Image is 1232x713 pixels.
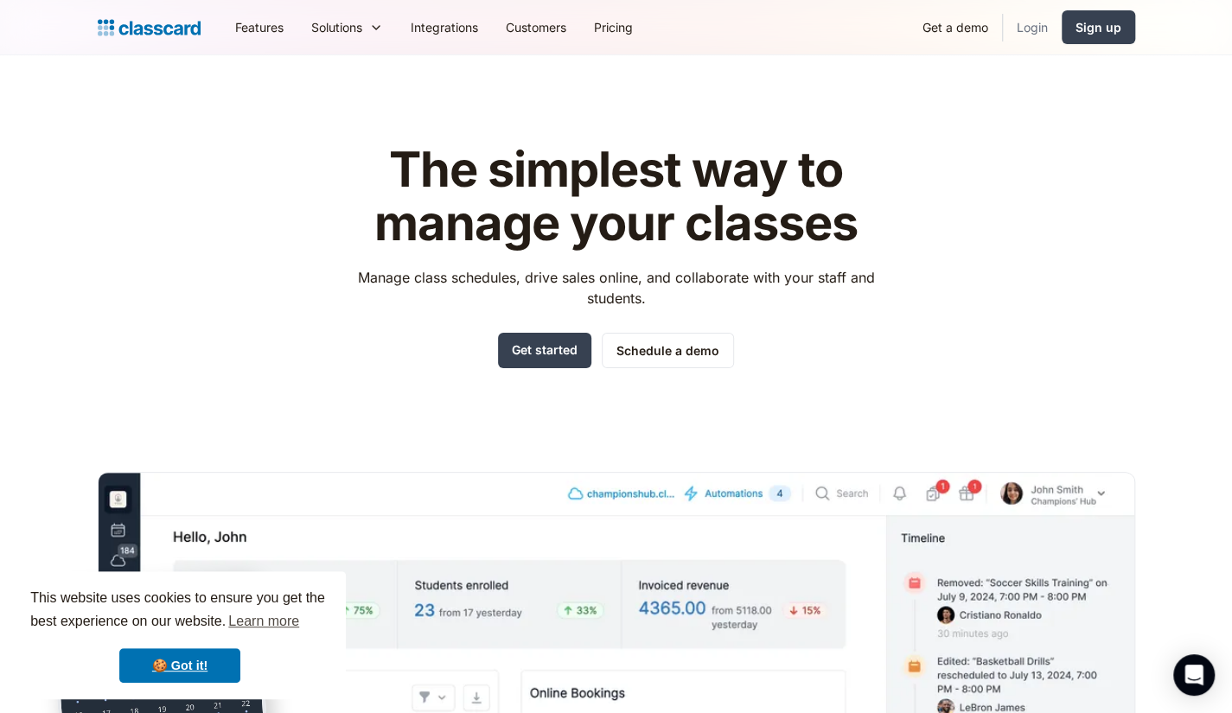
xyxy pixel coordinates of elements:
a: Get started [498,333,591,368]
div: Open Intercom Messenger [1173,654,1215,696]
div: Sign up [1076,18,1121,36]
p: Manage class schedules, drive sales online, and collaborate with your staff and students. [342,267,890,309]
a: Customers [492,8,580,47]
a: dismiss cookie message [119,648,240,683]
a: Sign up [1062,10,1135,44]
a: Pricing [580,8,647,47]
h1: The simplest way to manage your classes [342,143,890,250]
div: Solutions [311,18,362,36]
a: home [98,16,201,40]
a: Get a demo [909,8,1002,47]
div: Solutions [297,8,397,47]
a: Login [1003,8,1062,47]
div: cookieconsent [14,571,346,699]
a: Integrations [397,8,492,47]
a: learn more about cookies [226,608,302,634]
a: Features [221,8,297,47]
span: This website uses cookies to ensure you get the best experience on our website. [30,588,329,634]
a: Schedule a demo [602,333,734,368]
